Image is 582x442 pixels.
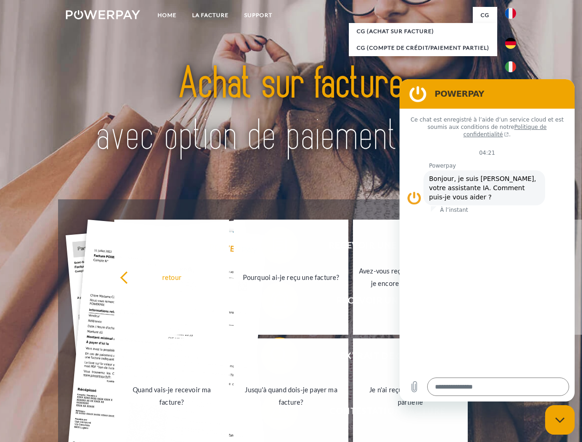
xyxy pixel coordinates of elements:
[505,61,516,72] img: it
[239,384,343,408] div: Jusqu'à quand dois-je payer ma facture?
[239,271,343,283] div: Pourquoi ai-je reçu une facture?
[66,10,140,19] img: logo-powerpay-white.svg
[150,7,184,23] a: Home
[88,44,494,176] img: title-powerpay_fr.svg
[505,8,516,19] img: fr
[349,23,497,40] a: CG (achat sur facture)
[359,265,462,290] div: Avez-vous reçu mes paiements, ai-je encore un solde ouvert?
[184,7,236,23] a: LA FACTURE
[359,384,462,408] div: Je n'ai reçu qu'une livraison partielle
[545,405,575,435] iframe: Bouton de lancement de la fenêtre de messagerie, conversation en cours
[236,7,280,23] a: Support
[349,40,497,56] a: CG (Compte de crédit/paiement partiel)
[120,384,223,408] div: Quand vais-je recevoir ma facture?
[120,271,223,283] div: retour
[400,79,575,401] iframe: Fenêtre de messagerie
[473,7,497,23] a: CG
[353,220,468,335] a: Avez-vous reçu mes paiements, ai-je encore un solde ouvert?
[505,38,516,49] img: de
